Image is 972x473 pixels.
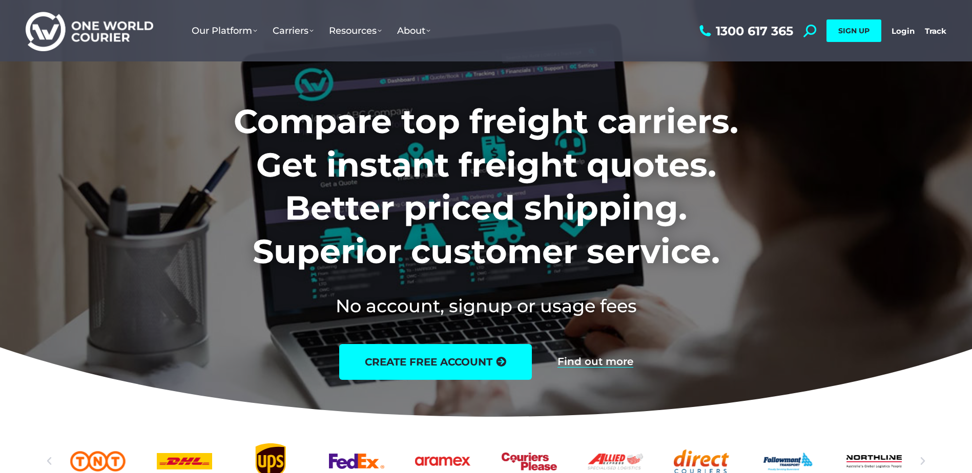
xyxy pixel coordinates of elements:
a: SIGN UP [826,19,881,42]
a: 1300 617 365 [697,25,793,37]
a: create free account [339,344,532,380]
span: Carriers [273,25,314,36]
a: About [389,15,438,47]
h1: Compare top freight carriers. Get instant freight quotes. Better priced shipping. Superior custom... [166,100,806,273]
span: Resources [329,25,382,36]
a: Login [892,26,915,36]
img: One World Courier [26,10,153,52]
span: Our Platform [192,25,257,36]
a: Resources [321,15,389,47]
a: Find out more [557,356,633,368]
h2: No account, signup or usage fees [166,293,806,318]
a: Our Platform [184,15,265,47]
a: Track [925,26,946,36]
a: Carriers [265,15,321,47]
span: SIGN UP [838,26,870,35]
span: About [397,25,430,36]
